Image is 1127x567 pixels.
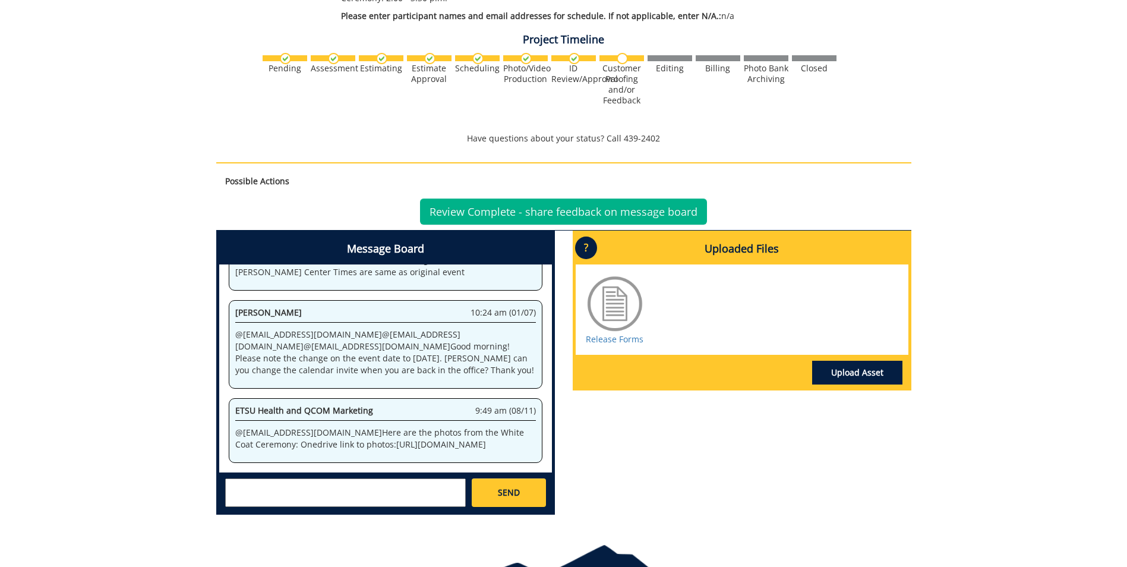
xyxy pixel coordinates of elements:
[420,199,707,225] a: Review Complete - share feedback on message board
[235,307,302,318] span: [PERSON_NAME]
[472,53,484,64] img: checkmark
[617,53,628,64] img: no
[576,234,908,264] h4: Uploaded Files
[551,63,596,84] div: ID Review/Approval
[219,234,552,264] h4: Message Board
[280,53,291,64] img: checkmark
[359,63,403,74] div: Estimating
[569,53,580,64] img: checkmark
[235,405,373,416] span: ETSU Health and QCOM Marketing
[648,63,692,74] div: Editing
[503,63,548,84] div: Photo/Video Production
[520,53,532,64] img: checkmark
[472,478,545,507] a: SEND
[407,63,452,84] div: Estimate Approval
[586,333,643,345] a: Release Forms
[455,63,500,74] div: Scheduling
[376,53,387,64] img: checkmark
[341,10,806,22] p: n/a
[225,478,466,507] textarea: messageToSend
[599,63,644,106] div: Customer Proofing and/or Feedback
[792,63,836,74] div: Closed
[225,175,289,187] strong: Possible Actions
[696,63,740,74] div: Billing
[341,10,721,21] span: Please enter participant names and email addresses for schedule. If not applicable, enter N/A.:
[235,427,536,451] p: @ [EMAIL_ADDRESS][DOMAIN_NAME] Here are the photos from the White Coat Ceremony: Onedrive link to...
[424,53,435,64] img: checkmark
[235,329,536,376] p: @ [EMAIL_ADDRESS][DOMAIN_NAME] @ [EMAIL_ADDRESS][DOMAIN_NAME] @ [EMAIL_ADDRESS][DOMAIN_NAME] Good...
[216,133,911,144] p: Have questions about your status? Call 439-2402
[498,487,520,499] span: SEND
[744,63,788,84] div: Photo Bank Archiving
[475,405,536,417] span: 9:49 am (08/11)
[311,63,355,74] div: Assessment
[328,53,339,64] img: checkmark
[575,237,597,259] p: ?
[471,307,536,319] span: 10:24 am (01/07)
[216,34,911,46] h4: Project Timeline
[263,63,307,74] div: Pending
[812,361,902,385] a: Upload Asset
